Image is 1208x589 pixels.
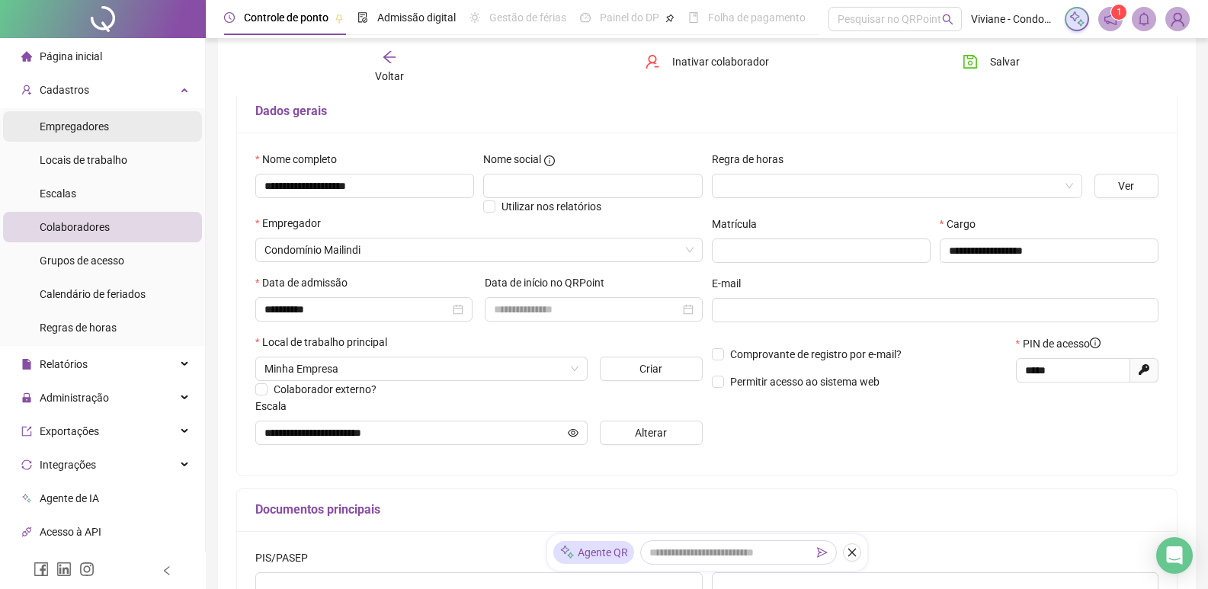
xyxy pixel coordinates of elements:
[847,547,857,558] span: close
[40,254,124,267] span: Grupos de acesso
[971,11,1056,27] span: Viviane - Condomínio Mailindi
[1104,12,1117,26] span: notification
[708,11,806,24] span: Folha de pagamento
[34,562,49,577] span: facebook
[21,359,32,370] span: file
[1137,12,1151,26] span: bell
[382,50,397,65] span: arrow-left
[559,545,575,561] img: sparkle-icon.fc2bf0ac1784a2077858766a79e2daf3.svg
[40,492,99,504] span: Agente de IA
[580,12,591,23] span: dashboard
[1166,8,1189,30] img: 95196
[553,541,634,564] div: Agente QR
[255,151,347,168] label: Nome completo
[357,12,368,23] span: file-done
[942,14,953,25] span: search
[40,221,110,233] span: Colaboradores
[1090,338,1101,348] span: info-circle
[40,120,109,133] span: Empregadores
[21,85,32,95] span: user-add
[730,376,880,388] span: Permitir acesso ao sistema web
[1023,335,1101,352] span: PIN de acesso
[600,357,703,381] button: Criar
[990,53,1020,70] span: Salvar
[635,424,667,441] span: Alterar
[255,334,397,351] label: Local de trabalho principal
[501,200,601,213] span: Utilizar nos relatórios
[940,216,985,232] label: Cargo
[21,392,32,403] span: lock
[568,427,578,438] span: eye
[40,392,109,404] span: Administração
[162,565,172,576] span: left
[377,11,456,24] span: Admissão digital
[633,50,780,74] button: Inativar colaborador
[712,216,767,232] label: Matrícula
[1118,178,1134,194] span: Ver
[264,357,578,380] span: Salvador, Bahia, Brazil
[255,398,296,415] label: Escala
[1111,5,1126,20] sup: 1
[600,11,659,24] span: Painel do DP
[712,151,793,168] label: Regra de horas
[274,383,376,395] span: Colaborador externo?
[712,275,751,292] label: E-mail
[951,50,1031,74] button: Salvar
[963,54,978,69] span: save
[1156,537,1193,574] div: Open Intercom Messenger
[730,348,902,360] span: Comprovante de registro por e-mail?
[40,322,117,334] span: Regras de horas
[1069,11,1085,27] img: sparkle-icon.fc2bf0ac1784a2077858766a79e2daf3.svg
[639,360,662,377] span: Criar
[40,425,99,437] span: Exportações
[544,155,555,166] span: info-circle
[21,426,32,437] span: export
[40,154,127,166] span: Locais de trabalho
[40,84,89,96] span: Cadastros
[375,70,404,82] span: Voltar
[1094,174,1158,198] button: Ver
[665,14,674,23] span: pushpin
[264,238,694,261] span: Condomínio Mailindi
[224,12,235,23] span: clock-circle
[21,459,32,470] span: sync
[485,274,614,291] label: Data de início no QRPoint
[469,12,480,23] span: sun
[483,151,541,168] span: Nome social
[21,51,32,62] span: home
[56,562,72,577] span: linkedin
[1117,7,1122,18] span: 1
[255,102,1158,120] h5: Dados gerais
[79,562,95,577] span: instagram
[672,53,769,70] span: Inativar colaborador
[40,288,146,300] span: Calendário de feriados
[817,547,828,558] span: send
[600,421,703,445] button: Alterar
[40,187,76,200] span: Escalas
[645,54,660,69] span: user-delete
[255,215,331,232] label: Empregador
[489,11,566,24] span: Gestão de férias
[40,50,102,62] span: Página inicial
[335,14,344,23] span: pushpin
[255,549,318,566] label: PIS/PASEP
[688,12,699,23] span: book
[40,358,88,370] span: Relatórios
[40,526,101,538] span: Acesso à API
[40,459,96,471] span: Integrações
[255,274,357,291] label: Data de admissão
[255,501,1158,519] h5: Documentos principais
[244,11,328,24] span: Controle de ponto
[21,527,32,537] span: api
